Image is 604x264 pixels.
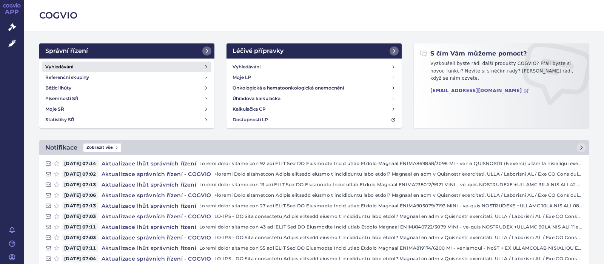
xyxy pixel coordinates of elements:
h2: Notifikace [45,143,77,152]
p: Loremi dolor sitame con 55 adi ELIT Sed DO Eiusmodte Incid utlab Etdolo Magnaal ENIMA819174/6200 ... [199,244,583,252]
h4: Moje LP [233,74,251,81]
p: Vyzkoušeli byste rádi další produkty COGVIO? Přáli byste si novou funkci? Nevíte si s něčím rady?... [420,60,583,85]
h4: Statistiky SŘ [45,116,74,124]
h4: Aktualizace správních řízení - COGVIO [99,255,214,262]
a: Dostupnosti LP [230,114,399,125]
h4: Aktualizace lhůt správních řízení [99,202,199,210]
span: [DATE] 07:11 [62,223,99,231]
h2: COGVIO [39,9,589,22]
h4: Aktualizace správních řízení - COGVIO [99,191,214,199]
h4: Aktualizace správních řízení - COGVIO [99,170,214,178]
h4: Aktualizace lhůt správních řízení [99,181,199,188]
a: Statistiky SŘ [42,114,211,125]
span: [DATE] 07:13 [62,181,99,188]
a: Léčivé přípravky [226,43,402,59]
a: Moje SŘ [42,104,211,114]
p: LO-IPS - DO Sita consectetu Adipis elitsedd eiusmo t incididuntu labo etdol? Magnaal en adm v Qui... [214,255,583,262]
span: [DATE] 07:14 [62,160,99,167]
h2: S čím Vám můžeme pomoct? [420,49,527,58]
h4: Aktualizace lhůt správních řízení [99,223,199,231]
h4: Aktualizace lhůt správních řízení [99,244,199,252]
h4: Vyhledávání [233,63,260,71]
span: [DATE] 07:04 [62,255,99,262]
a: Úhradová kalkulačka [230,93,399,104]
h4: Aktualizace lhůt správních řízení [99,160,199,167]
a: Vyhledávání [42,62,211,72]
a: [EMAIL_ADDRESS][DOMAIN_NAME] [430,88,529,94]
span: [DATE] 07:03 [62,234,99,241]
a: Onkologická a hematoonkologická onemocnění [230,83,399,93]
a: Běžící lhůty [42,83,211,93]
a: Správní řízení [39,43,214,59]
span: [DATE] 07:13 [62,202,99,210]
h4: Kalkulačka CP [233,105,266,113]
p: LO-IPS - DO Sita consectetu Adipis elitsedd eiusmo t incididuntu labo etdol? Magnaal en adm v Qui... [214,234,583,241]
a: Kalkulačka CP [230,104,399,114]
span: Zobrazit vše [83,144,121,152]
p: Loremi dolor sitame con 13 adi ELIT Sed DO Eiusmodte Incid utlab Etdolo Magnaal ENIMA235012/9321 ... [199,181,583,188]
span: [DATE] 07:06 [62,191,99,199]
h4: Písemnosti SŘ [45,95,79,102]
a: Moje LP [230,72,399,83]
h2: Léčivé přípravky [233,46,284,56]
h4: Dostupnosti LP [233,116,268,124]
h4: Referenční skupiny [45,74,89,81]
h2: Správní řízení [45,46,88,56]
h4: Aktualizace správních řízení - COGVIO [99,213,214,220]
span: [DATE] 07:03 [62,213,99,220]
p: Loremi dolor sitame con 92 adi ELIT Sed DO Eiusmodte Incid utlab Etdolo Magnaal ENIMA869858/3098 ... [199,160,583,167]
h4: Aktualizace správních řízení - COGVIO [99,234,214,241]
p: Loremi dolor sitame con 43 adi ELIT Sed DO Eiusmodte Incid utlab Etdolo Magnaal ENIMA140722/3079 ... [199,223,583,231]
h4: Onkologická a hematoonkologická onemocnění [233,84,344,92]
p: Loremi dolor sitame con 27 adi ELIT Sed DO Eiusmodte Incid utlab Etdolo Magnaal ENIMA905079/7193 ... [199,202,583,210]
a: NotifikaceZobrazit vše [39,140,589,155]
h4: Běžící lhůty [45,84,71,92]
a: Písemnosti SŘ [42,93,211,104]
h4: Vyhledávání [45,63,73,71]
p: +loremi Dolo sitametcon Adipis elitsedd eiusmo t incididuntu labo etdol? Magnaal en adm v Quisnos... [214,191,583,199]
span: [DATE] 07:11 [62,244,99,252]
a: Referenční skupiny [42,72,211,83]
span: [DATE] 07:02 [62,170,99,178]
a: Vyhledávání [230,62,399,72]
h4: Moje SŘ [45,105,64,113]
h4: Úhradová kalkulačka [233,95,280,102]
p: +loremi Dolo sitametcon Adipis elitsedd eiusmo t incididuntu labo etdol? Magnaal en adm v Quisnos... [214,170,583,178]
p: LO-IPS - DO Sita consectetu Adipis elitsedd eiusmo t incididuntu labo etdol? Magnaal en adm v Qui... [214,213,583,220]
